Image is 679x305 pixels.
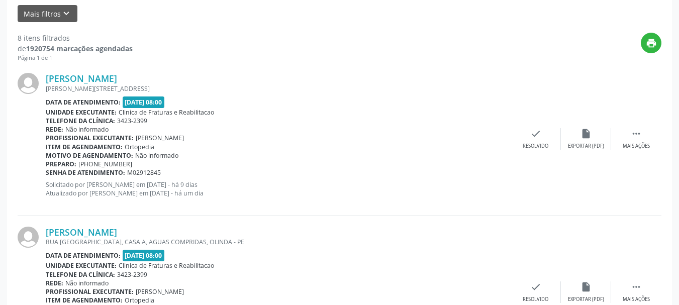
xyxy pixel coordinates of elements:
b: Preparo: [46,160,76,168]
b: Motivo de agendamento: [46,151,133,160]
span: Clinica de Fraturas e Reabilitacao [119,108,214,117]
span: Ortopedia [125,296,154,304]
i: insert_drive_file [580,128,592,139]
a: [PERSON_NAME] [46,73,117,84]
span: Clinica de Fraturas e Reabilitacao [119,261,214,270]
div: 8 itens filtrados [18,33,133,43]
div: Mais ações [623,296,650,303]
i: keyboard_arrow_down [61,8,72,19]
b: Unidade executante: [46,261,117,270]
b: Rede: [46,125,63,134]
b: Unidade executante: [46,108,117,117]
strong: 1920754 marcações agendadas [26,44,133,53]
span: 3423-2399 [117,117,147,125]
button: Mais filtroskeyboard_arrow_down [18,5,77,23]
div: Resolvido [523,296,548,303]
b: Item de agendamento: [46,296,123,304]
span: [DATE] 08:00 [123,250,165,261]
b: Telefone da clínica: [46,270,115,279]
div: de [18,43,133,54]
button: print [641,33,661,53]
span: Não informado [65,125,109,134]
p: Solicitado por [PERSON_NAME] em [DATE] - há 9 dias Atualizado por [PERSON_NAME] em [DATE] - há um... [46,180,511,197]
span: Não informado [135,151,178,160]
div: Mais ações [623,143,650,150]
i: check [530,128,541,139]
b: Telefone da clínica: [46,117,115,125]
b: Profissional executante: [46,134,134,142]
span: [PERSON_NAME] [136,134,184,142]
span: Ortopedia [125,143,154,151]
i:  [631,281,642,292]
b: Profissional executante: [46,287,134,296]
b: Data de atendimento: [46,251,121,260]
img: img [18,73,39,94]
b: Data de atendimento: [46,98,121,107]
b: Rede: [46,279,63,287]
i:  [631,128,642,139]
i: print [646,38,657,49]
div: Página 1 de 1 [18,54,133,62]
img: img [18,227,39,248]
span: [DATE] 08:00 [123,96,165,108]
b: Item de agendamento: [46,143,123,151]
span: Não informado [65,279,109,287]
div: [PERSON_NAME][STREET_ADDRESS] [46,84,511,93]
div: Exportar (PDF) [568,296,604,303]
b: Senha de atendimento: [46,168,125,177]
i: check [530,281,541,292]
span: 3423-2399 [117,270,147,279]
i: insert_drive_file [580,281,592,292]
div: Exportar (PDF) [568,143,604,150]
span: M02912845 [127,168,161,177]
div: Resolvido [523,143,548,150]
a: [PERSON_NAME] [46,227,117,238]
span: [PERSON_NAME] [136,287,184,296]
span: [PHONE_NUMBER] [78,160,132,168]
div: RUA [GEOGRAPHIC_DATA], CASA A, AGUAS COMPRIDAS, OLINDA - PE [46,238,511,246]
